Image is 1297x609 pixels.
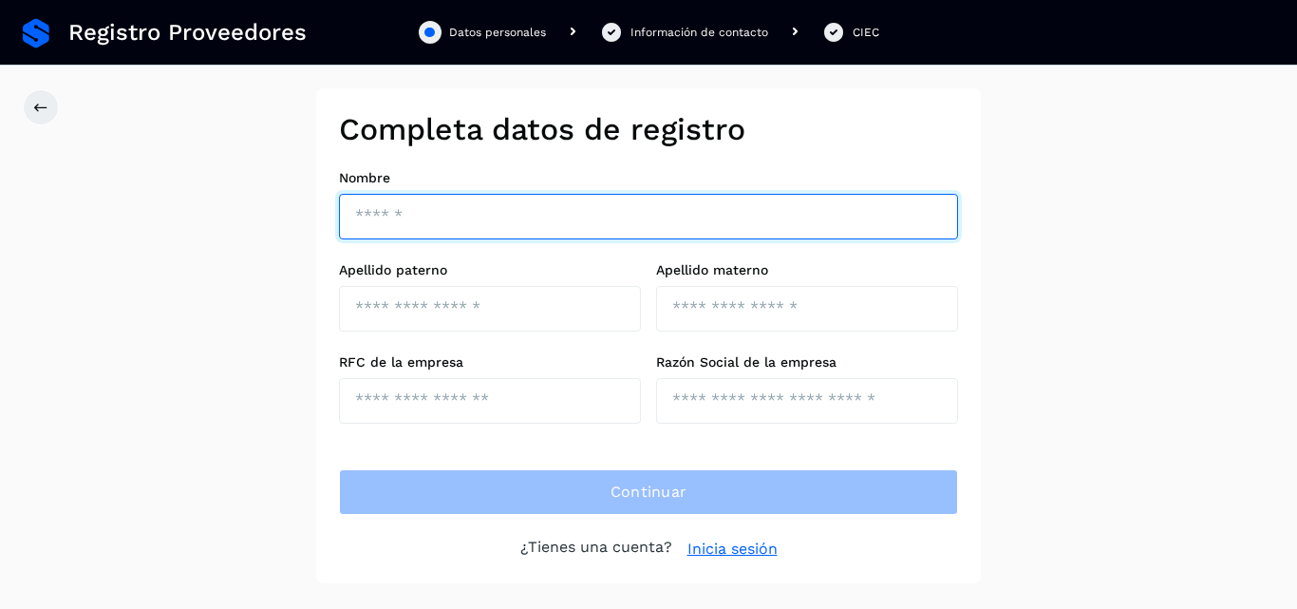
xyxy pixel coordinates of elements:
[68,19,307,47] span: Registro Proveedores
[339,262,641,278] label: Apellido paterno
[339,469,958,515] button: Continuar
[611,482,687,503] span: Continuar
[339,111,958,147] h2: Completa datos de registro
[449,24,546,41] div: Datos personales
[656,262,958,278] label: Apellido materno
[339,170,958,186] label: Nombre
[630,24,768,41] div: Información de contacto
[687,538,778,561] a: Inicia sesión
[656,354,958,371] label: Razón Social de la empresa
[339,354,641,371] label: RFC de la empresa
[853,24,879,41] div: CIEC
[520,538,672,561] p: ¿Tienes una cuenta?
